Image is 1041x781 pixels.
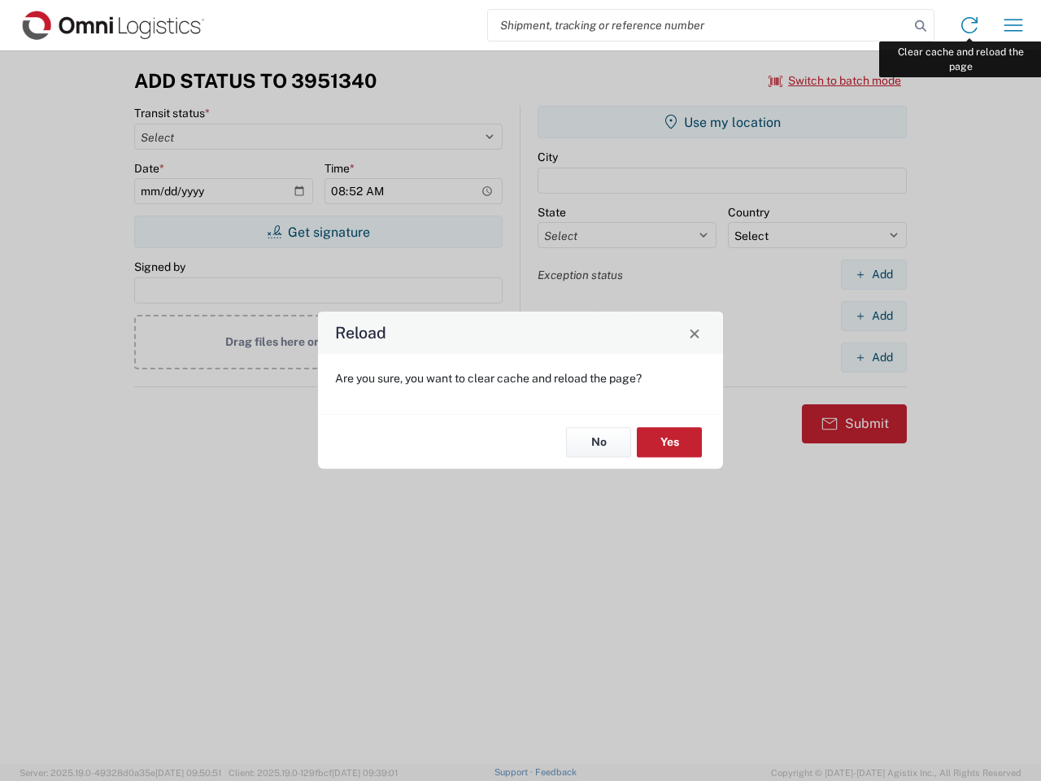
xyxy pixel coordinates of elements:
p: Are you sure, you want to clear cache and reload the page? [335,371,706,386]
h4: Reload [335,321,386,345]
button: No [566,427,631,457]
button: Close [683,321,706,344]
input: Shipment, tracking or reference number [488,10,909,41]
button: Yes [637,427,702,457]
